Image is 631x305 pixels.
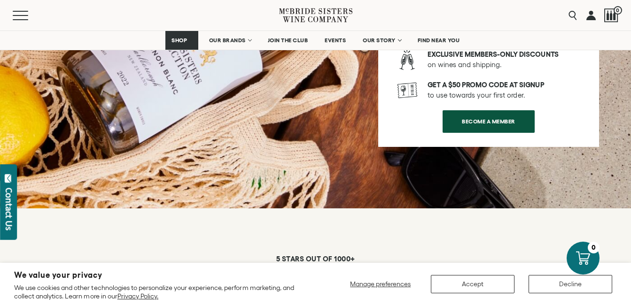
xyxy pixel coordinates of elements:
[203,31,257,50] a: OUR BRANDS
[268,37,308,44] span: JOIN THE CLUB
[428,81,545,89] strong: GET A $50 PROMO CODE AT SIGNUP
[428,49,580,70] p: on wines and shipping.
[209,37,246,44] span: OUR BRANDS
[357,31,407,50] a: OUR STORY
[13,11,47,20] button: Mobile Menu Trigger
[428,80,580,100] p: to use towards your first order.
[117,292,158,300] a: Privacy Policy.
[171,37,187,44] span: SHOP
[418,37,460,44] span: FIND NEAR YOU
[412,31,466,50] a: FIND NEAR YOU
[262,31,314,50] a: JOIN THE CLUB
[319,31,352,50] a: EVENTS
[428,50,559,58] strong: Exclusive members-only discounts
[431,275,514,293] button: Accept
[344,275,417,293] button: Manage preferences
[445,112,532,130] span: BECOME A MEMBER
[165,31,198,50] a: SHOP
[325,37,346,44] span: EVENTS
[14,283,314,300] p: We use cookies and other technologies to personalize your experience, perform marketing, and coll...
[4,188,14,230] div: Contact Us
[614,6,622,15] span: 0
[14,271,314,279] h2: We value your privacy
[443,110,535,133] a: BECOME A MEMBER
[529,275,612,293] button: Decline
[363,37,396,44] span: OUR STORY
[588,242,600,253] div: 0
[350,280,411,288] span: Manage preferences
